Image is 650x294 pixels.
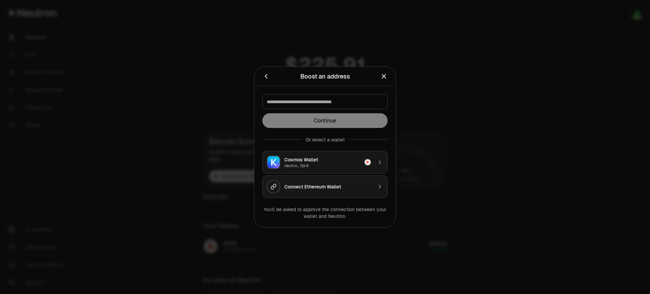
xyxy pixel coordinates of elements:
[306,136,345,143] div: Or select a wallet
[284,163,360,168] div: neutro...7pr4
[300,71,350,81] div: Boost an address
[262,71,270,81] button: Back
[284,183,372,190] div: Connect Ethereum Wallet
[380,71,388,81] button: Close
[262,151,388,173] button: KeplrCosmos Walletneutro...7pr4Neutron Logo
[262,175,388,198] button: Connect Ethereum Wallet
[262,206,388,219] div: You'll be asked to approve the connection between your wallet and Neutron.
[267,156,280,168] img: Keplr
[365,159,371,165] img: Neutron Logo
[284,156,360,163] div: Cosmos Wallet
